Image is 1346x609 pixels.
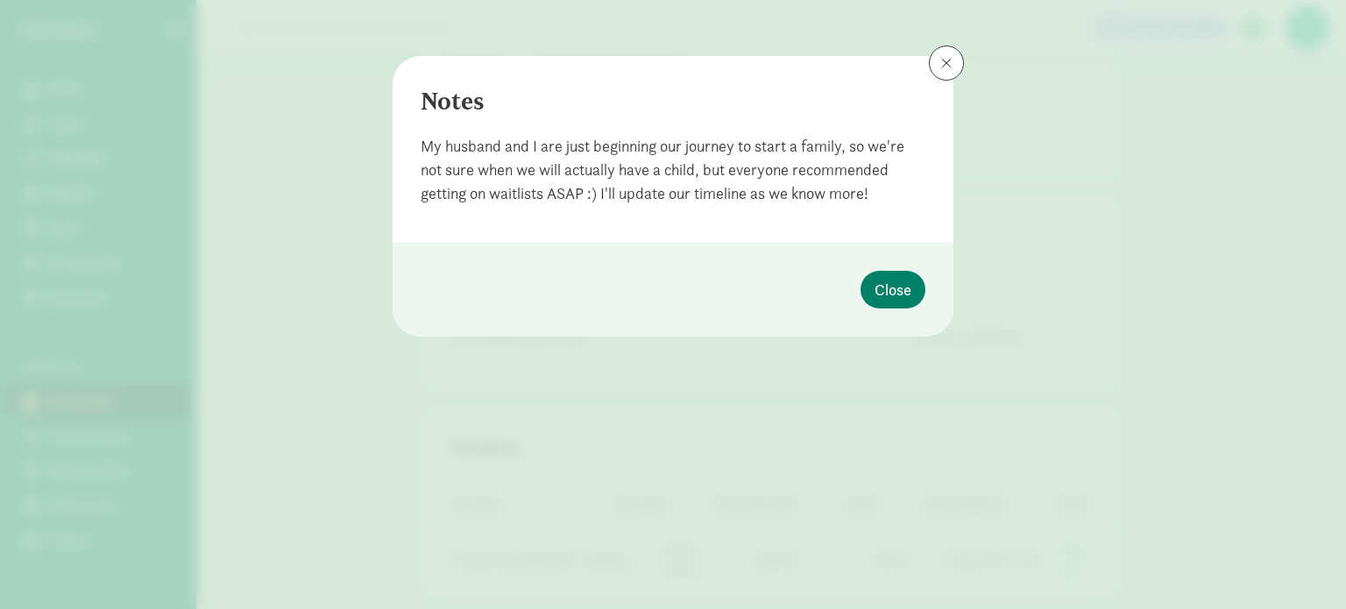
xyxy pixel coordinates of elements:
[875,278,911,301] span: Close
[1258,525,1346,609] iframe: Chat Widget
[861,271,925,308] button: Close
[421,84,925,120] div: Notes
[421,134,925,205] div: My husband and I are just beginning our journey to start a family, so we're not sure when we will...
